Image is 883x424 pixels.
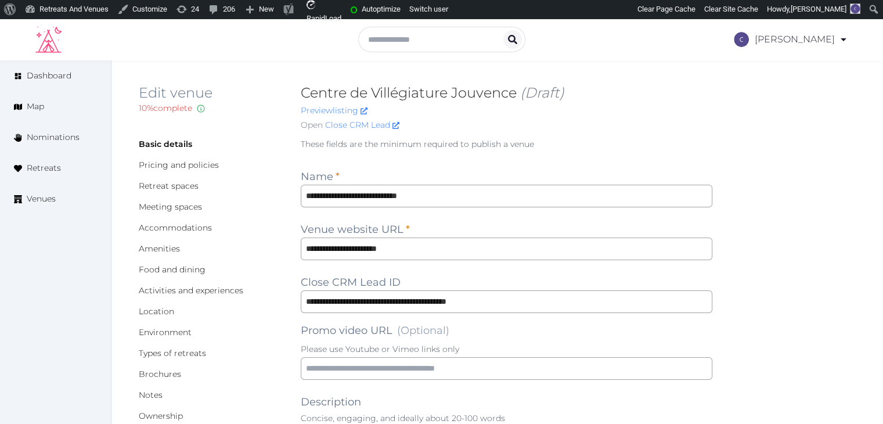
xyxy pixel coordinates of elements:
[520,84,564,101] span: (Draft)
[27,70,71,82] span: Dashboard
[139,243,180,254] a: Amenities
[139,348,206,358] a: Types of retreats
[397,324,449,337] span: (Optional)
[139,369,181,379] a: Brochures
[139,103,192,113] span: 10 % complete
[301,412,712,424] p: Concise, engaging, and ideally about 20-100 words
[27,193,56,205] span: Venues
[139,306,174,317] a: Location
[637,5,695,13] span: Clear Page Cache
[301,394,361,410] label: Description
[27,162,61,174] span: Retreats
[139,390,163,400] a: Notes
[301,274,401,290] label: Close CRM Lead ID
[139,327,192,337] a: Environment
[301,138,712,150] p: These fields are the minimum required to publish a venue
[139,139,192,149] a: Basic details
[791,5,846,13] span: [PERSON_NAME]
[301,221,410,238] label: Venue website URL
[27,131,80,143] span: Nominations
[301,168,340,185] label: Name
[301,343,712,355] p: Please use Youtube or Vimeo links only
[301,119,323,131] span: Open
[734,23,848,56] a: [PERSON_NAME]
[139,285,243,296] a: Activities and experiences
[139,222,212,233] a: Accommodations
[139,411,183,421] a: Ownership
[139,264,206,275] a: Food and dining
[139,84,282,102] h2: Edit venue
[704,5,758,13] span: Clear Site Cache
[139,160,219,170] a: Pricing and policies
[301,105,367,116] a: Previewlisting
[139,202,202,212] a: Meeting spaces
[301,322,449,339] label: Promo video URL
[27,100,44,113] span: Map
[139,181,199,191] a: Retreat spaces
[325,119,399,131] a: Close CRM Lead
[301,84,712,102] h2: Centre de Villégiature Jouvence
